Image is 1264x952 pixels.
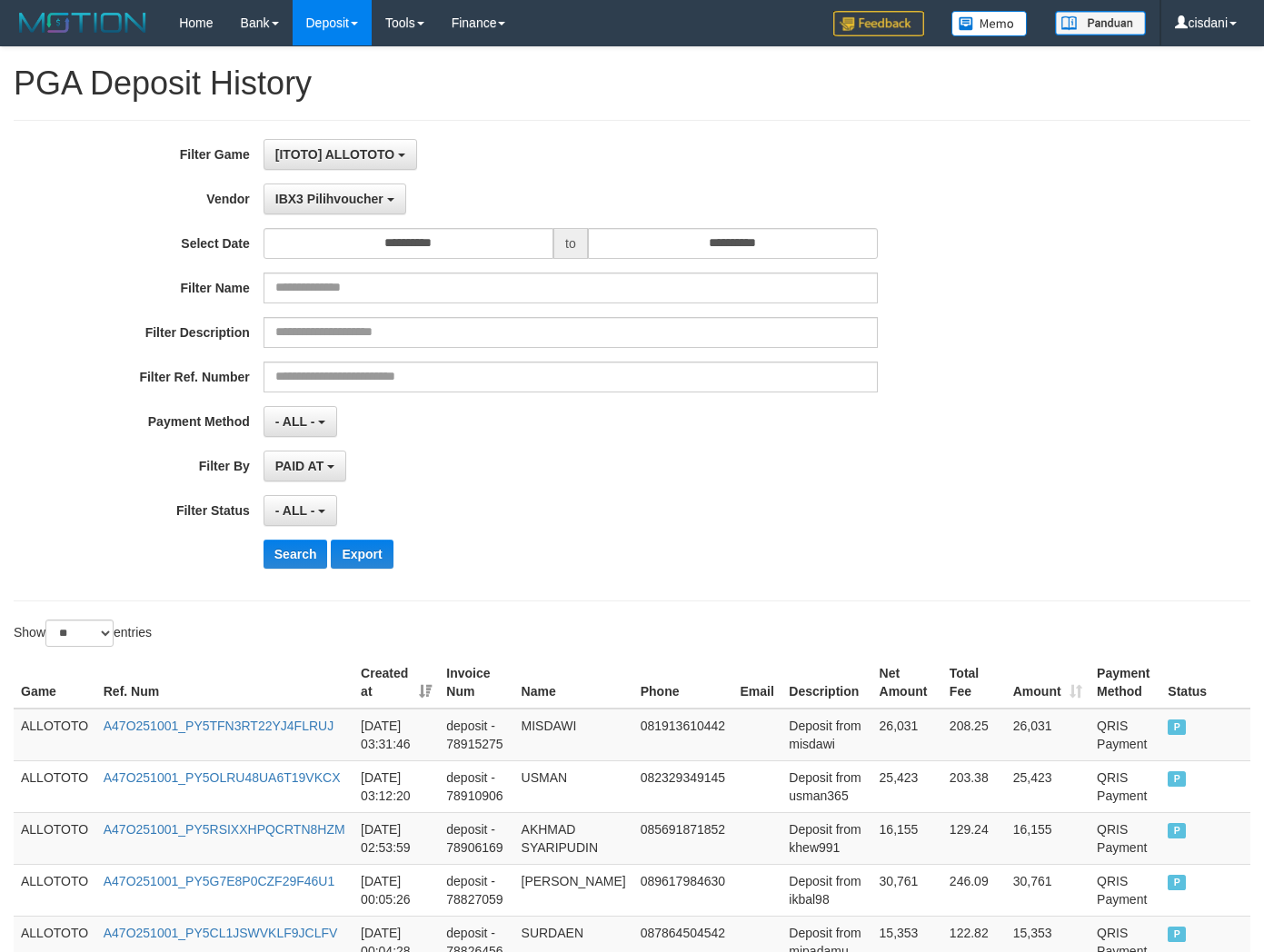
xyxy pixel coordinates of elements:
span: PAID [1168,823,1186,838]
td: deposit - 78910906 [439,760,513,812]
td: 25,423 [872,760,942,812]
td: [PERSON_NAME] [514,864,633,916]
h1: PGA Deposit History [14,65,1250,102]
span: PAID [1168,719,1186,735]
td: [DATE] 00:05:26 [353,864,439,916]
td: deposit - 78906169 [439,812,513,864]
th: Name [514,657,633,709]
td: 089617984630 [633,864,733,916]
th: Game [14,657,96,709]
th: Payment Method [1090,657,1160,709]
span: to [553,228,588,259]
th: Status [1160,657,1250,709]
td: QRIS Payment [1090,709,1160,761]
img: Feedback.jpg [833,11,924,36]
th: Created at: activate to sort column ascending [353,657,439,709]
td: Deposit from misdawi [781,709,871,761]
td: USMAN [514,760,633,812]
th: Invoice Num [439,657,513,709]
label: Show entries [14,620,152,647]
td: Deposit from khew991 [781,812,871,864]
th: Description [781,657,871,709]
th: Net Amount [872,657,942,709]
span: - ALL - [275,503,315,518]
th: Phone [633,657,733,709]
td: Deposit from ikbal98 [781,864,871,916]
img: panduan.png [1055,11,1146,35]
span: PAID AT [275,459,323,473]
td: 085691871852 [633,812,733,864]
span: PAID [1168,771,1186,787]
td: 16,155 [872,812,942,864]
th: Total Fee [942,657,1006,709]
td: ALLOTOTO [14,760,96,812]
td: ALLOTOTO [14,709,96,761]
td: Deposit from usman365 [781,760,871,812]
td: deposit - 78915275 [439,709,513,761]
select: Showentries [45,620,114,647]
button: PAID AT [264,451,346,481]
td: 30,761 [872,864,942,916]
button: - ALL - [264,495,337,526]
th: Amount: activate to sort column ascending [1006,657,1090,709]
a: A47O251001_PY5G7E8P0CZF29F46U1 [104,874,335,888]
a: A47O251001_PY5OLRU48UA6T19VKCX [104,770,341,785]
td: QRIS Payment [1090,864,1160,916]
td: 16,155 [1006,812,1090,864]
td: 26,031 [1006,709,1090,761]
td: 129.24 [942,812,1006,864]
td: 203.38 [942,760,1006,812]
td: deposit - 78827059 [439,864,513,916]
td: 208.25 [942,709,1006,761]
button: Export [331,540,393,569]
a: A47O251001_PY5RSIXXHPQCRTN8HZM [104,822,345,837]
button: [ITOTO] ALLOTOTO [264,139,417,170]
td: 30,761 [1006,864,1090,916]
td: 25,423 [1006,760,1090,812]
button: - ALL - [264,406,337,437]
td: ALLOTOTO [14,864,96,916]
th: Email [733,657,782,709]
td: AKHMAD SYARIPUDIN [514,812,633,864]
td: 081913610442 [633,709,733,761]
td: [DATE] 03:31:46 [353,709,439,761]
td: QRIS Payment [1090,760,1160,812]
td: 082329349145 [633,760,733,812]
span: [ITOTO] ALLOTOTO [275,147,394,162]
td: MISDAWI [514,709,633,761]
th: Ref. Num [96,657,353,709]
button: IBX3 Pilihvoucher [264,183,406,214]
td: QRIS Payment [1090,812,1160,864]
td: [DATE] 03:12:20 [353,760,439,812]
img: Button%20Memo.svg [951,11,1028,36]
a: A47O251001_PY5TFN3RT22YJ4FLRUJ [104,719,333,733]
span: - ALL - [275,414,315,429]
span: IBX3 Pilihvoucher [275,192,383,206]
a: A47O251001_PY5CL1JSWVKLF9JCLFV [104,926,338,940]
span: PAID [1168,875,1186,890]
td: 26,031 [872,709,942,761]
button: Search [264,540,328,569]
img: MOTION_logo.png [14,9,152,36]
span: PAID [1168,927,1186,942]
td: ALLOTOTO [14,812,96,864]
td: 246.09 [942,864,1006,916]
td: [DATE] 02:53:59 [353,812,439,864]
